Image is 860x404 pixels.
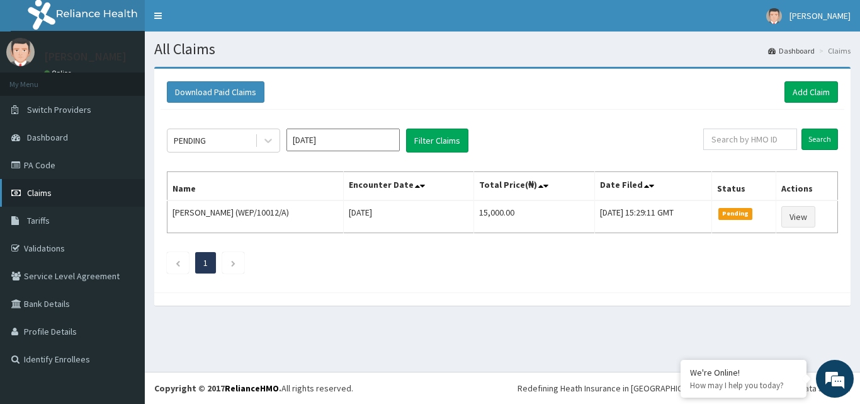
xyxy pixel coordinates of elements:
[690,380,797,391] p: How may I help you today?
[154,383,281,394] strong: Copyright © 2017 .
[343,200,474,233] td: [DATE]
[766,8,782,24] img: User Image
[6,38,35,66] img: User Image
[406,129,468,153] button: Filter Claims
[6,270,240,314] textarea: Type your message and hit 'Enter'
[27,187,52,199] span: Claims
[801,129,838,150] input: Search
[175,257,181,268] a: Previous page
[44,51,127,62] p: [PERSON_NAME]
[343,172,474,201] th: Encounter Date
[474,172,595,201] th: Total Price(₦)
[474,200,595,233] td: 15,000.00
[174,134,206,147] div: PENDING
[167,81,264,103] button: Download Paid Claims
[286,129,400,151] input: Select Month and Year
[27,215,50,226] span: Tariffs
[167,200,344,233] td: [PERSON_NAME] (WEP/10012/A)
[44,69,74,78] a: Online
[230,257,236,268] a: Next page
[776,172,837,201] th: Actions
[595,200,711,233] td: [DATE] 15:29:11 GMT
[203,257,208,268] a: Page 1 is your current page
[518,382,851,395] div: Redefining Heath Insurance in [GEOGRAPHIC_DATA] using Telemedicine and Data Science!
[167,172,344,201] th: Name
[595,172,711,201] th: Date Filed
[207,6,237,37] div: Minimize live chat window
[718,208,753,219] span: Pending
[154,41,851,57] h1: All Claims
[145,372,860,404] footer: All rights reserved.
[23,63,51,95] img: d_794563401_company_1708531726252_794563401
[789,10,851,21] span: [PERSON_NAME]
[65,71,212,87] div: Chat with us now
[73,122,174,249] span: We're online!
[703,129,797,150] input: Search by HMO ID
[27,104,91,115] span: Switch Providers
[781,206,815,228] a: View
[225,383,279,394] a: RelianceHMO
[816,45,851,56] li: Claims
[27,132,68,143] span: Dashboard
[784,81,838,103] a: Add Claim
[711,172,776,201] th: Status
[768,45,815,56] a: Dashboard
[690,367,797,378] div: We're Online!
